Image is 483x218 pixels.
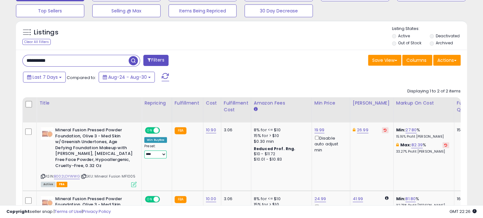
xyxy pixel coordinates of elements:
button: Last 7 Days [23,72,66,83]
div: 3.06 [224,127,246,133]
button: Actions [433,55,461,66]
a: 81.80 [405,196,416,202]
span: Columns [406,57,426,63]
div: Clear All Filters [22,39,51,45]
a: 27.80 [405,127,417,133]
div: $10 - $11.72 [254,151,307,157]
div: % [396,196,449,208]
a: Privacy Policy [83,208,111,214]
a: 41.99 [353,196,363,202]
label: Active [398,33,410,39]
div: Fulfillment Cost [224,100,248,113]
div: 3.06 [224,196,246,202]
div: 8% for <= $10 [254,196,307,202]
div: Amazon Fees [254,100,309,106]
span: Compared to: [67,75,96,81]
div: Displaying 1 to 2 of 2 items [407,88,461,94]
label: Archived [436,40,453,46]
button: Save View [368,55,401,66]
div: 16 [457,196,477,202]
b: Reduced Prof. Rng. [254,146,296,151]
div: ASIN: [41,127,137,186]
button: Columns [402,55,432,66]
small: FBA [175,127,186,134]
div: % [396,127,449,139]
span: ON [146,128,154,133]
div: Fulfillable Quantity [457,100,479,113]
div: 15% for > $10 [254,133,307,139]
p: 15.16% Profit [PERSON_NAME] [396,134,449,139]
a: Terms of Use [55,208,82,214]
div: 8% for <= $10 [254,127,307,133]
span: | SKU: Mineral Fusion MF1005 [81,174,135,179]
button: Aug-24 - Aug-30 [99,72,155,83]
div: $10.01 - $10.83 [254,157,307,162]
b: Mineral Fusion Pressed Powder Foundation, Olive 3 - Med Skin w/Greenish Undertones, Age Defying F... [55,127,133,170]
a: 10.00 [206,196,216,202]
h5: Listings [34,28,58,37]
span: 2025-09-7 22:26 GMT [449,208,477,214]
p: 33.27% Profit [PERSON_NAME] [396,149,449,154]
div: Fulfillment [175,100,200,106]
a: 10.90 [206,127,216,133]
div: 15 [457,127,477,133]
label: Deactivated [436,33,460,39]
button: Selling @ Max [92,4,161,17]
a: B002LDYWWG [54,174,80,179]
span: ON [146,196,154,202]
div: Title [39,100,139,106]
strong: Copyright [6,208,30,214]
a: 24.99 [314,196,326,202]
div: Win BuyBox [144,137,167,143]
div: seller snap | | [6,209,111,215]
span: All listings currently available for purchase on Amazon [41,182,56,187]
img: 311YV39a4ML._SL40_.jpg [41,127,54,140]
button: 30 Day Decrease [245,4,313,17]
div: Disable auto adjust min [314,134,345,153]
span: OFF [159,128,169,133]
b: Min: [396,127,406,133]
b: Max: [400,142,411,148]
img: 311YV39a4ML._SL40_.jpg [41,196,54,209]
span: OFF [159,196,169,202]
div: % [396,142,449,154]
th: The percentage added to the cost of goods (COGS) that forms the calculator for Min & Max prices. [393,97,454,122]
span: Last 7 Days [33,74,58,80]
small: Amazon Fees. [254,106,258,112]
div: Min Price [314,100,347,106]
div: [PERSON_NAME] [353,100,391,106]
a: 26.99 [357,127,368,133]
div: Cost [206,100,218,106]
button: Top Sellers [16,4,84,17]
label: Out of Stock [398,40,421,46]
button: Filters [143,55,168,66]
div: $0.30 min [254,139,307,144]
span: Aug-24 - Aug-30 [108,74,147,80]
small: FBA [175,196,186,203]
a: 19.99 [314,127,325,133]
button: Items Being Repriced [169,4,237,17]
a: 82.39 [411,142,423,148]
div: Markup on Cost [396,100,451,106]
div: Preset: [144,144,167,158]
span: FBA [57,182,67,187]
p: Listing States: [392,26,467,32]
b: Min: [396,196,406,202]
div: Repricing [144,100,169,106]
